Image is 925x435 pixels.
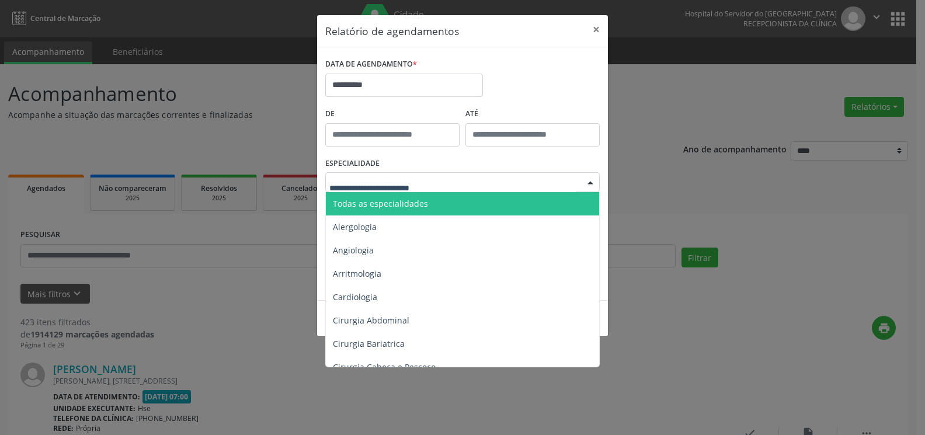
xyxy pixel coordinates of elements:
[333,291,377,302] span: Cardiologia
[325,105,460,123] label: De
[333,338,405,349] span: Cirurgia Bariatrica
[333,268,381,279] span: Arritmologia
[585,15,608,44] button: Close
[325,23,459,39] h5: Relatório de agendamentos
[333,198,428,209] span: Todas as especialidades
[333,315,409,326] span: Cirurgia Abdominal
[333,361,436,373] span: Cirurgia Cabeça e Pescoço
[325,55,417,74] label: DATA DE AGENDAMENTO
[325,155,380,173] label: ESPECIALIDADE
[333,245,374,256] span: Angiologia
[465,105,600,123] label: ATÉ
[333,221,377,232] span: Alergologia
